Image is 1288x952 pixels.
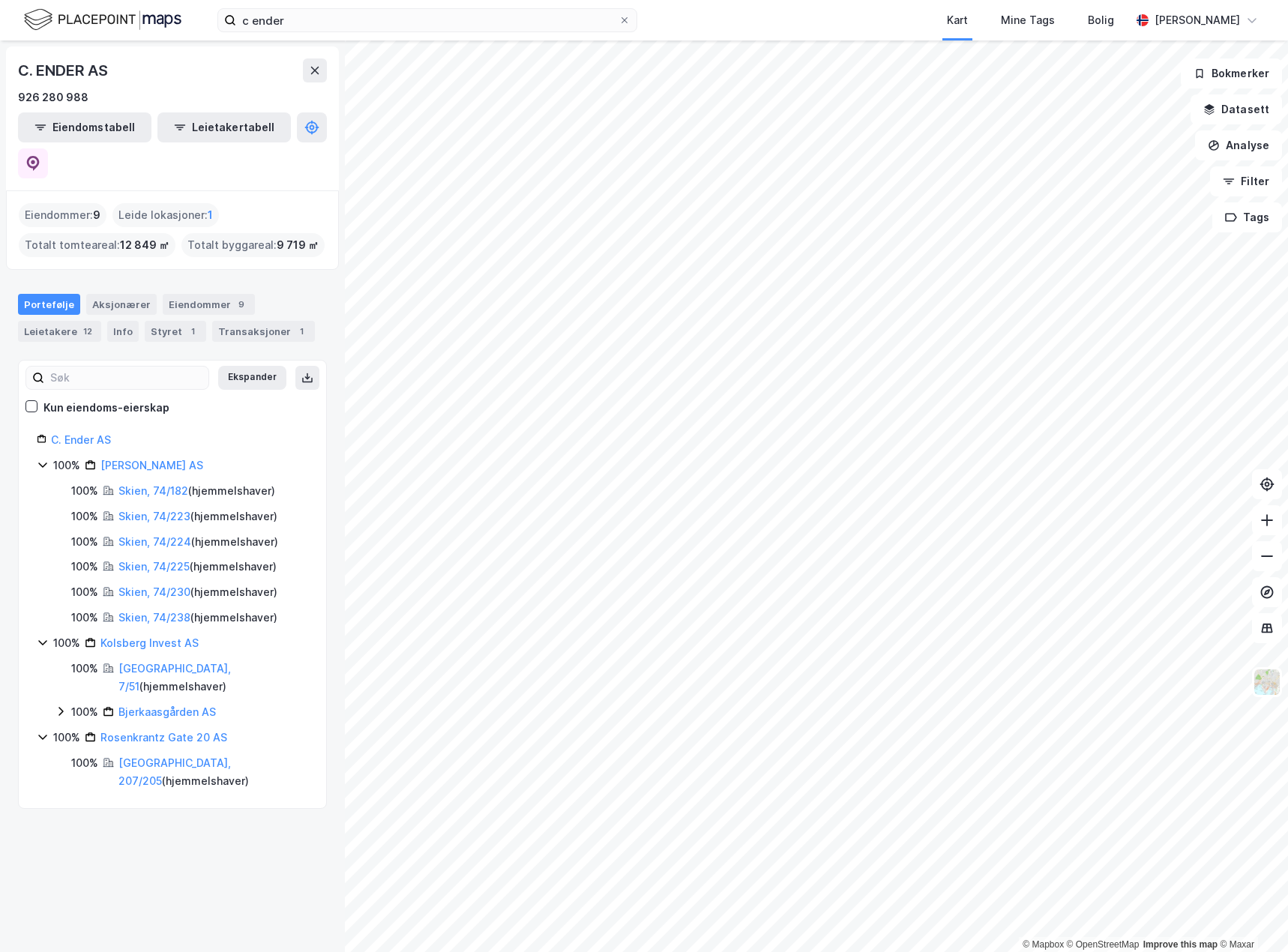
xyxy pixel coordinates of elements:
[107,321,139,342] div: Info
[1195,130,1282,160] button: Analyse
[100,636,199,649] a: Kolsberg Invest AS
[100,731,227,744] a: Rosenkrantz Gate 20 AS
[71,609,98,627] div: 100%
[1088,11,1114,29] div: Bolig
[19,203,106,227] div: Eiendommer :
[18,294,80,315] div: Portefølje
[86,294,157,315] div: Aksjonærer
[44,367,208,389] input: Søk
[120,236,169,254] span: 12 849 ㎡
[118,510,190,522] a: Skien, 74/223
[163,294,255,315] div: Eiendommer
[1213,880,1288,952] div: Kontrollprogram for chat
[1191,94,1282,124] button: Datasett
[1143,939,1218,950] a: Improve this map
[19,233,175,257] div: Totalt tomteareal :
[18,58,111,82] div: C. ENDER AS
[1023,939,1064,950] a: Mapbox
[157,112,291,142] button: Leietakertabell
[71,754,98,772] div: 100%
[185,324,200,339] div: 1
[1001,11,1055,29] div: Mine Tags
[80,324,95,339] div: 12
[71,703,98,721] div: 100%
[118,558,277,576] div: ( hjemmelshaver )
[53,457,80,475] div: 100%
[1212,202,1282,232] button: Tags
[118,484,188,497] a: Skien, 74/182
[118,535,191,548] a: Skien, 74/224
[118,756,231,787] a: [GEOGRAPHIC_DATA], 207/205
[118,583,277,601] div: ( hjemmelshaver )
[236,9,619,31] input: Søk på adresse, matrikkel, gårdeiere, leietakere eller personer
[71,482,98,500] div: 100%
[118,585,190,598] a: Skien, 74/230
[118,482,275,500] div: ( hjemmelshaver )
[51,433,111,446] a: C. Ender AS
[71,507,98,525] div: 100%
[71,533,98,551] div: 100%
[100,459,203,472] a: [PERSON_NAME] AS
[1155,11,1240,29] div: [PERSON_NAME]
[1213,880,1288,952] iframe: Chat Widget
[53,634,80,652] div: 100%
[1181,58,1282,88] button: Bokmerker
[112,203,219,227] div: Leide lokasjoner :
[18,88,88,106] div: 926 280 988
[118,754,308,790] div: ( hjemmelshaver )
[181,233,325,257] div: Totalt byggareal :
[118,507,277,525] div: ( hjemmelshaver )
[71,660,98,678] div: 100%
[1253,668,1281,696] img: Z
[118,662,231,693] a: [GEOGRAPHIC_DATA], 7/51
[277,236,319,254] span: 9 719 ㎡
[118,660,308,696] div: ( hjemmelshaver )
[93,206,100,224] span: 9
[218,366,286,390] button: Ekspander
[208,206,213,224] span: 1
[118,560,190,573] a: Skien, 74/225
[118,533,278,551] div: ( hjemmelshaver )
[212,321,315,342] div: Transaksjoner
[294,324,309,339] div: 1
[71,583,98,601] div: 100%
[1067,939,1140,950] a: OpenStreetMap
[18,321,101,342] div: Leietakere
[71,558,98,576] div: 100%
[53,729,80,747] div: 100%
[24,7,181,33] img: logo.f888ab2527a4732fd821a326f86c7f29.svg
[118,705,216,718] a: Bjerkaasgården AS
[947,11,968,29] div: Kart
[1210,166,1282,196] button: Filter
[145,321,206,342] div: Styret
[43,399,169,417] div: Kun eiendoms-eierskap
[234,297,249,312] div: 9
[118,609,277,627] div: ( hjemmelshaver )
[18,112,151,142] button: Eiendomstabell
[118,611,190,624] a: Skien, 74/238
